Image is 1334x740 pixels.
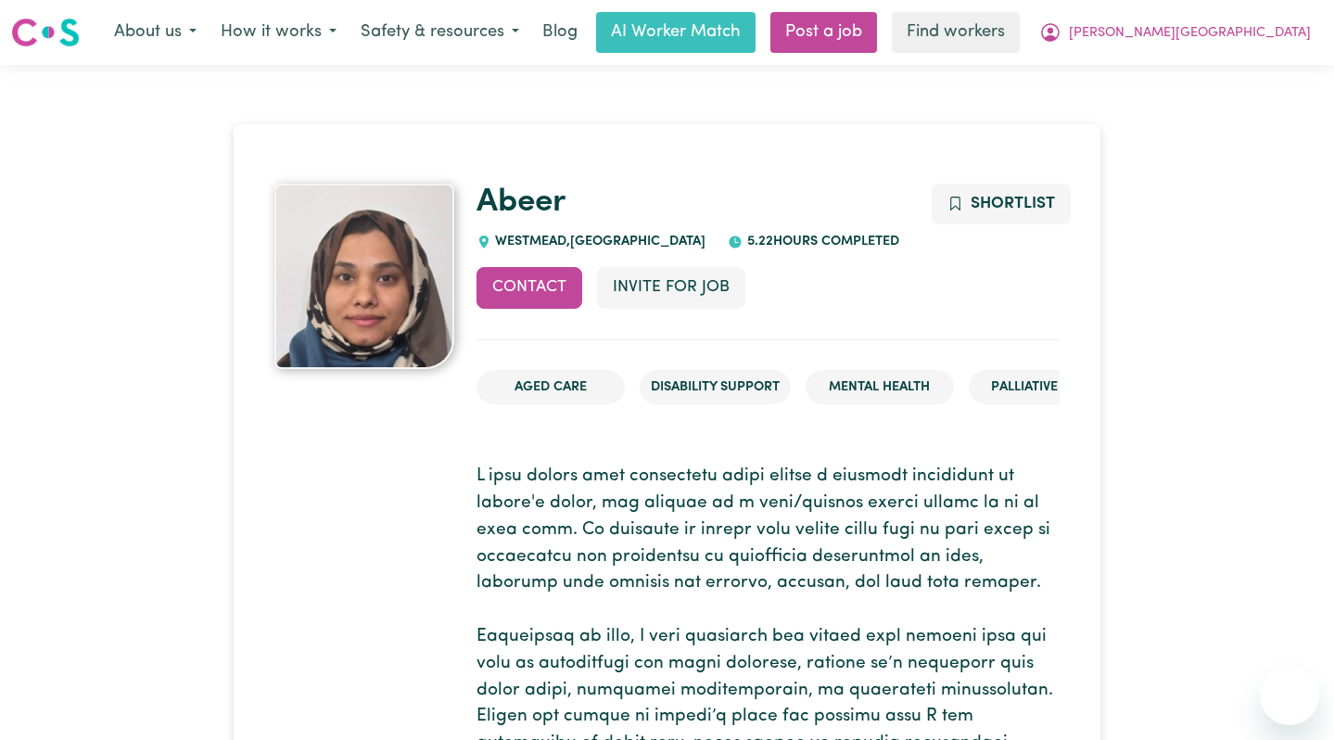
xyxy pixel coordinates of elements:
button: Safety & resources [349,13,531,52]
button: My Account [1027,13,1323,52]
li: Palliative care [969,370,1117,405]
a: AI Worker Match [596,12,756,53]
iframe: Button to launch messaging window [1260,666,1319,725]
button: How it works [209,13,349,52]
a: Abeer [476,186,565,219]
span: WESTMEAD , [GEOGRAPHIC_DATA] [491,235,706,249]
button: About us [102,13,209,52]
img: Careseekers logo [11,16,80,49]
a: Careseekers logo [11,11,80,54]
li: Aged Care [476,370,625,405]
a: Find workers [892,12,1020,53]
img: Abeer [274,184,454,369]
button: Contact [476,267,582,308]
a: Blog [531,12,589,53]
li: Disability Support [640,370,791,405]
span: 5.22 hours completed [743,235,899,249]
span: Shortlist [971,196,1055,211]
a: Post a job [770,12,877,53]
button: Invite for Job [597,267,745,308]
a: Abeer 's profile picture' [274,184,454,369]
li: Mental Health [806,370,954,405]
button: Add to shortlist [932,184,1072,224]
span: [PERSON_NAME][GEOGRAPHIC_DATA] [1069,23,1311,44]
